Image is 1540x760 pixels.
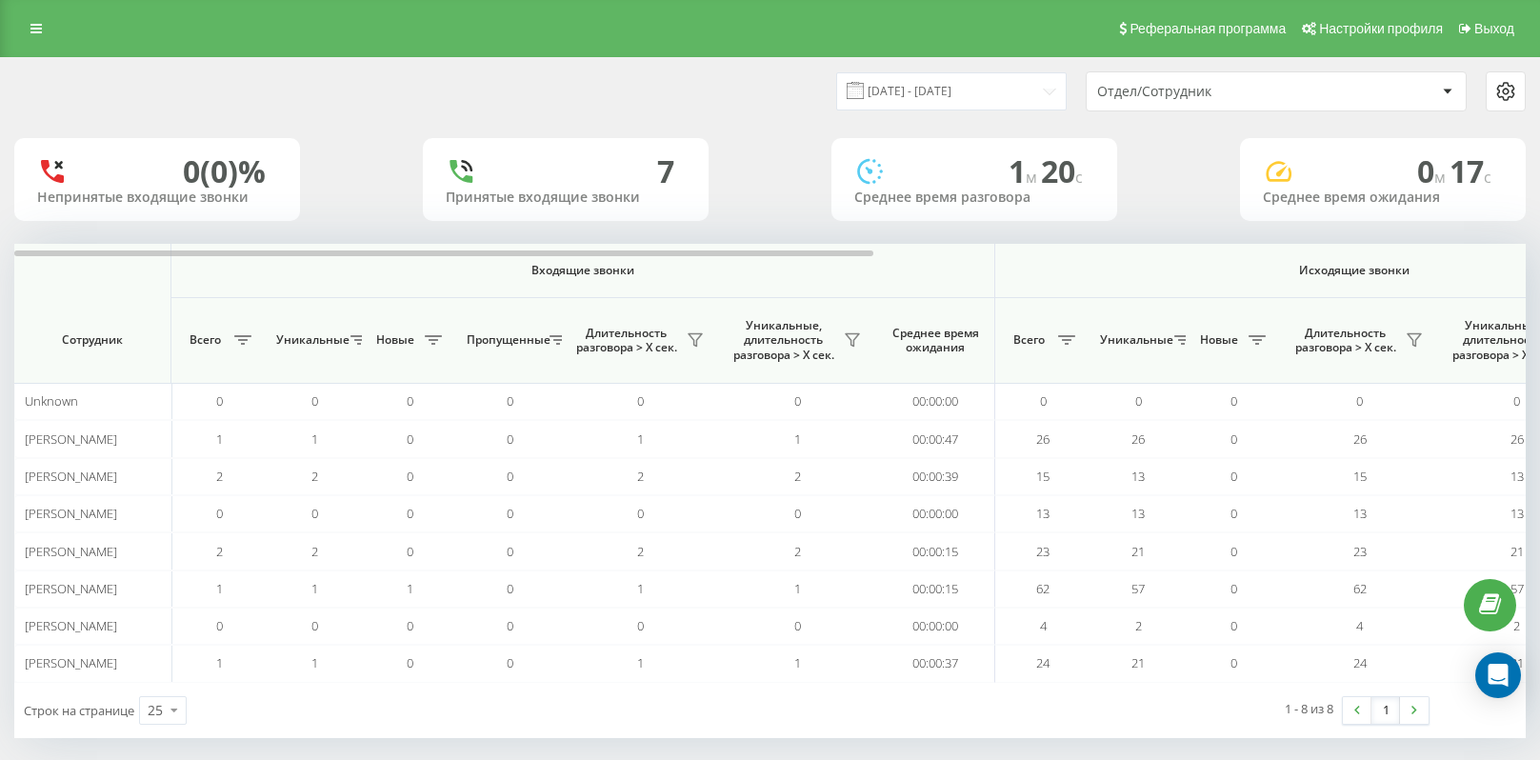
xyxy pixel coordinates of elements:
[311,430,318,448] span: 1
[637,580,644,597] span: 1
[1135,392,1142,410] span: 0
[637,654,644,671] span: 1
[1036,505,1050,522] span: 13
[1263,190,1503,206] div: Среднее время ожидания
[25,580,117,597] span: [PERSON_NAME]
[407,430,413,448] span: 0
[1041,150,1083,191] span: 20
[1036,654,1050,671] span: 24
[794,505,801,522] span: 0
[1131,505,1145,522] span: 13
[1434,167,1450,188] span: м
[311,543,318,560] span: 2
[876,645,995,682] td: 00:00:37
[311,392,318,410] span: 0
[311,617,318,634] span: 0
[794,430,801,448] span: 1
[637,617,644,634] span: 0
[1131,543,1145,560] span: 21
[876,383,995,420] td: 00:00:00
[876,458,995,495] td: 00:00:39
[24,702,134,719] span: Строк на странице
[507,468,513,485] span: 0
[407,543,413,560] span: 0
[25,654,117,671] span: [PERSON_NAME]
[507,392,513,410] span: 0
[1371,697,1400,724] a: 1
[637,392,644,410] span: 0
[1353,654,1367,671] span: 24
[311,468,318,485] span: 2
[25,468,117,485] span: [PERSON_NAME]
[1097,84,1325,100] div: Отдел/Сотрудник
[148,701,163,720] div: 25
[1195,332,1243,348] span: Новые
[181,332,229,348] span: Всего
[1230,392,1237,410] span: 0
[407,468,413,485] span: 0
[854,190,1094,206] div: Среднее время разговора
[311,505,318,522] span: 0
[1040,392,1047,410] span: 0
[25,430,117,448] span: [PERSON_NAME]
[1475,652,1521,698] div: Open Intercom Messenger
[507,654,513,671] span: 0
[1036,543,1050,560] span: 23
[1230,654,1237,671] span: 0
[216,543,223,560] span: 2
[1417,150,1450,191] span: 0
[276,332,345,348] span: Уникальные
[25,505,117,522] span: [PERSON_NAME]
[407,580,413,597] span: 1
[1510,430,1524,448] span: 26
[407,505,413,522] span: 0
[311,654,318,671] span: 1
[1131,654,1145,671] span: 21
[30,332,154,348] span: Сотрудник
[794,617,801,634] span: 0
[507,580,513,597] span: 0
[1230,430,1237,448] span: 0
[183,153,266,190] div: 0 (0)%
[467,332,544,348] span: Пропущенные
[1026,167,1041,188] span: м
[1356,392,1363,410] span: 0
[1356,617,1363,634] span: 4
[1131,430,1145,448] span: 26
[637,505,644,522] span: 0
[1100,332,1169,348] span: Уникальные
[876,495,995,532] td: 00:00:00
[1474,21,1514,36] span: Выход
[1510,505,1524,522] span: 13
[221,263,945,278] span: Входящие звонки
[507,617,513,634] span: 0
[1230,580,1237,597] span: 0
[216,654,223,671] span: 1
[311,580,318,597] span: 1
[1353,505,1367,522] span: 13
[1036,580,1050,597] span: 62
[216,392,223,410] span: 0
[571,326,681,355] span: Длительность разговора > Х сек.
[794,580,801,597] span: 1
[216,617,223,634] span: 0
[1450,150,1491,191] span: 17
[876,420,995,457] td: 00:00:47
[876,608,995,645] td: 00:00:00
[729,318,838,363] span: Уникальные, длительность разговора > Х сек.
[1230,543,1237,560] span: 0
[1036,468,1050,485] span: 15
[507,430,513,448] span: 0
[1131,468,1145,485] span: 13
[876,570,995,608] td: 00:00:15
[1230,617,1237,634] span: 0
[1230,468,1237,485] span: 0
[1230,505,1237,522] span: 0
[216,468,223,485] span: 2
[637,543,644,560] span: 2
[1036,430,1050,448] span: 26
[25,543,117,560] span: [PERSON_NAME]
[657,153,674,190] div: 7
[876,532,995,570] td: 00:00:15
[1513,617,1520,634] span: 2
